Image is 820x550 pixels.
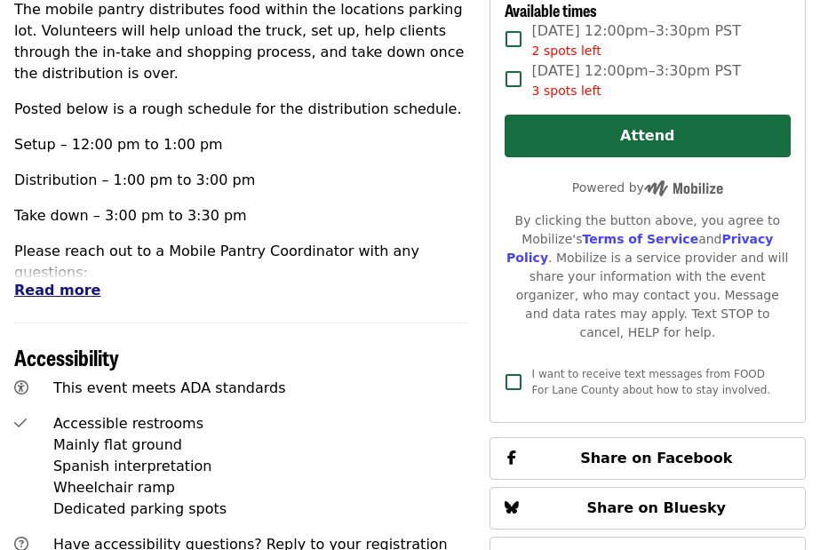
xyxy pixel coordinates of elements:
p: Setup – 12:00 pm to 1:00 pm [14,134,468,155]
div: Accessible restrooms [53,413,468,434]
div: Dedicated parking spots [53,498,468,520]
span: Share on Bluesky [587,499,727,516]
p: Posted below is a rough schedule for the distribution schedule. [14,99,468,120]
p: Take down – 3:00 pm to 3:30 pm [14,205,468,227]
span: Powered by [572,180,723,195]
div: Wheelchair ramp [53,477,468,498]
span: [DATE] 12:00pm–3:30pm PST [532,60,741,100]
button: Share on Facebook [490,437,806,480]
span: Accessibility [14,341,119,372]
i: check icon [14,415,27,432]
span: This event meets ADA standards [53,379,286,396]
img: Powered by Mobilize [644,180,723,196]
a: Terms of Service [582,232,698,246]
p: Please reach out to a Mobile Pantry Coordinator with any questions: [14,241,468,283]
p: Distribution – 1:00 pm to 3:00 pm [14,170,468,191]
i: universal-access icon [14,379,28,396]
div: Spanish interpretation [53,456,468,477]
span: 2 spots left [532,44,601,58]
span: Share on Facebook [580,450,732,466]
a: Privacy Policy [506,232,773,265]
span: I want to receive text messages from FOOD For Lane County about how to stay involved. [532,368,771,396]
button: Read more [14,280,100,301]
button: Attend [505,115,791,157]
span: Read more [14,282,100,299]
button: Share on Bluesky [490,487,806,530]
span: 3 spots left [532,84,601,98]
span: [DATE] 12:00pm–3:30pm PST [532,20,741,60]
div: Mainly flat ground [53,434,468,456]
div: By clicking the button above, you agree to Mobilize's and . Mobilize is a service provider and wi... [505,211,791,342]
